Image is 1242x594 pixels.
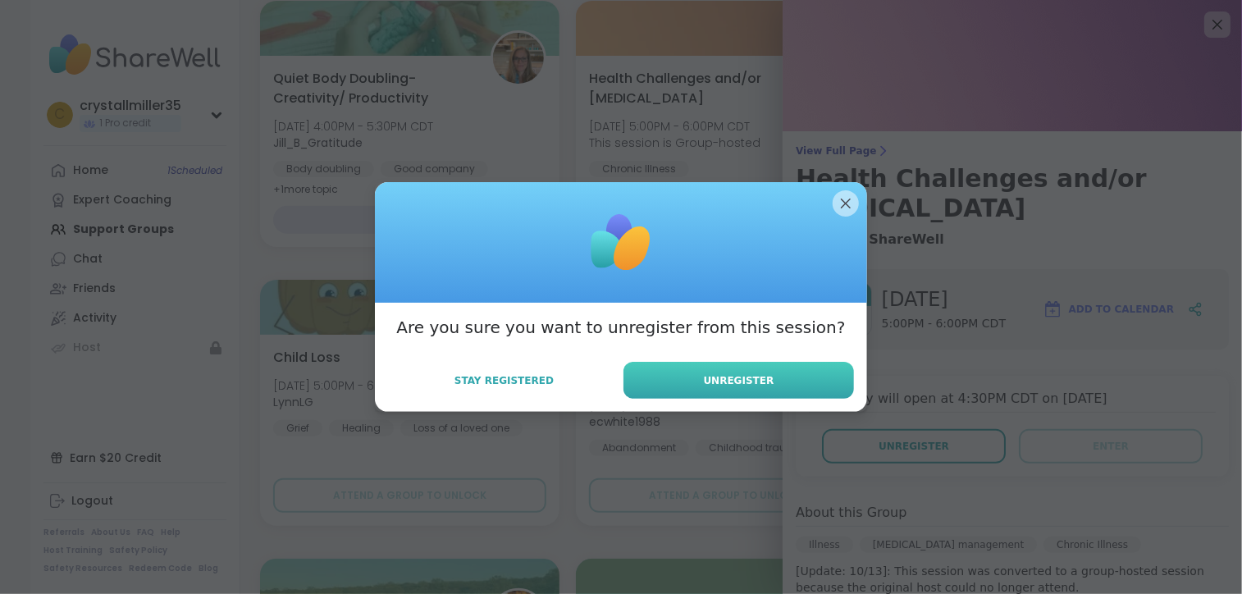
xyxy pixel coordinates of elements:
[396,316,845,339] h3: Are you sure you want to unregister from this session?
[623,362,854,399] button: Unregister
[580,202,662,284] img: ShareWell Logomark
[388,363,620,398] button: Stay Registered
[454,373,554,388] span: Stay Registered
[704,373,774,388] span: Unregister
